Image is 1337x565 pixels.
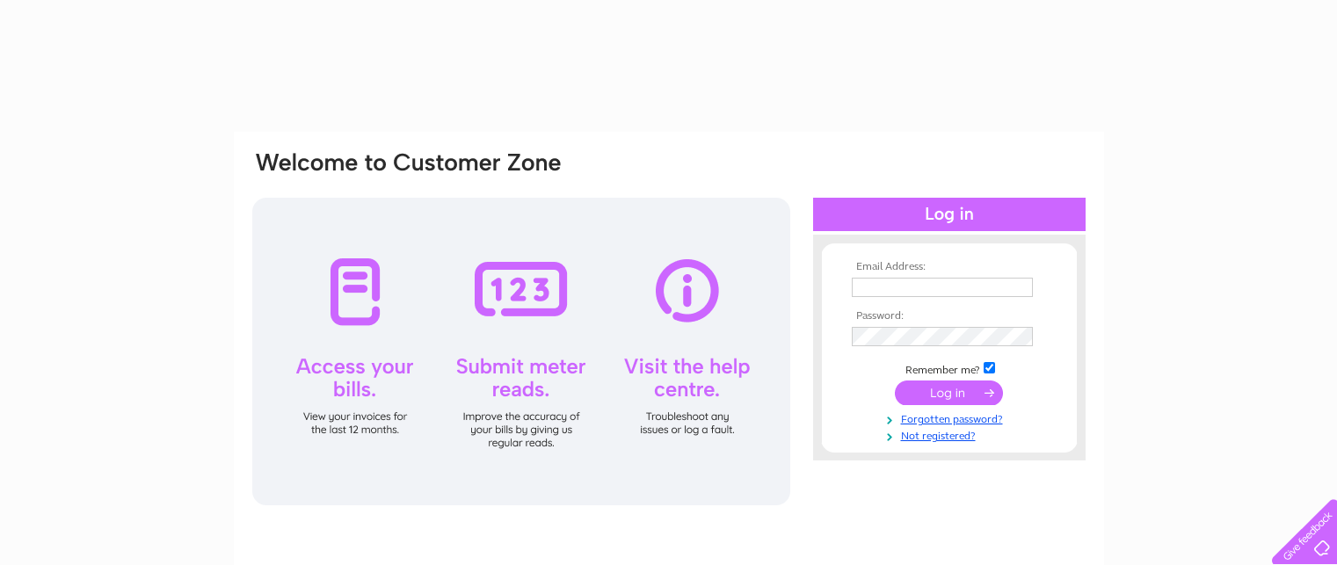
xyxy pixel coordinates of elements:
th: Email Address: [847,261,1051,273]
th: Password: [847,310,1051,322]
a: Forgotten password? [852,409,1051,426]
input: Submit [895,380,1003,405]
td: Remember me? [847,359,1051,377]
a: Not registered? [852,426,1051,443]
